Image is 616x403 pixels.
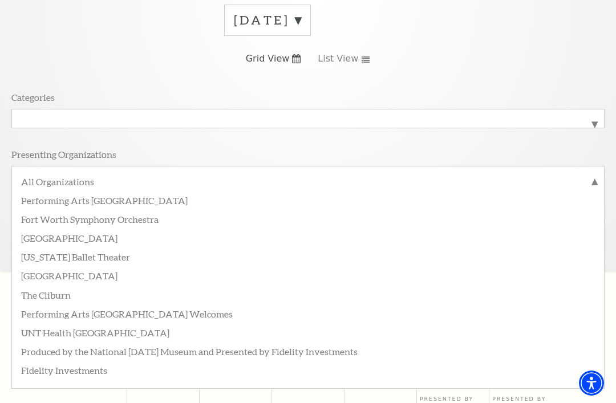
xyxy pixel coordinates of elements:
span: 4 [345,372,416,395]
p: Categories [11,91,55,103]
label: Performing Arts [GEOGRAPHIC_DATA] [21,190,595,209]
div: Accessibility Menu [579,371,604,396]
label: [US_STATE] Ballet Theater [21,247,595,266]
span: 2 [200,372,271,395]
span: Grid View [246,52,290,65]
p: Presenting Organizations [11,148,116,160]
label: The Cliburn [21,285,595,304]
label: [DATE] [234,11,301,29]
label: Performing Arts [GEOGRAPHIC_DATA] Welcomes [21,304,595,323]
label: [GEOGRAPHIC_DATA] [21,266,595,284]
label: UNT Health [GEOGRAPHIC_DATA] [21,323,595,341]
label: All Organizations [21,176,595,190]
label: Produced by the National [DATE] Museum and Presented by Fidelity Investments [21,341,595,360]
span: 3 [272,372,344,395]
span: List View [318,52,358,65]
span: 6 [489,372,562,395]
label: Fidelity Investments [21,360,595,379]
p: Series [11,205,36,217]
span: 1 [127,372,199,395]
label: Fort Worth Symphony Orchestra [21,209,595,228]
label: [GEOGRAPHIC_DATA] [21,228,595,247]
span: 5 [417,372,489,395]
